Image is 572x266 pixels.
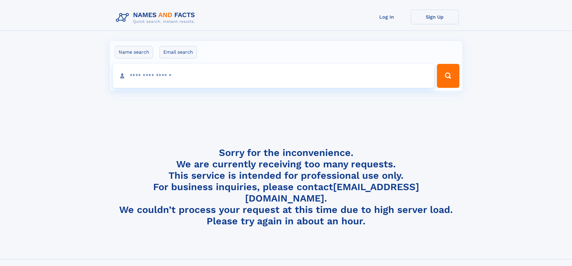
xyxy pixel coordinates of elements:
[363,10,411,24] a: Log In
[113,10,200,26] img: Logo Names and Facts
[437,64,459,88] button: Search Button
[113,147,459,227] h4: Sorry for the inconvenience. We are currently receiving too many requests. This service is intend...
[411,10,459,24] a: Sign Up
[115,46,153,58] label: Name search
[113,64,434,88] input: search input
[159,46,197,58] label: Email search
[245,181,419,204] a: [EMAIL_ADDRESS][DOMAIN_NAME]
